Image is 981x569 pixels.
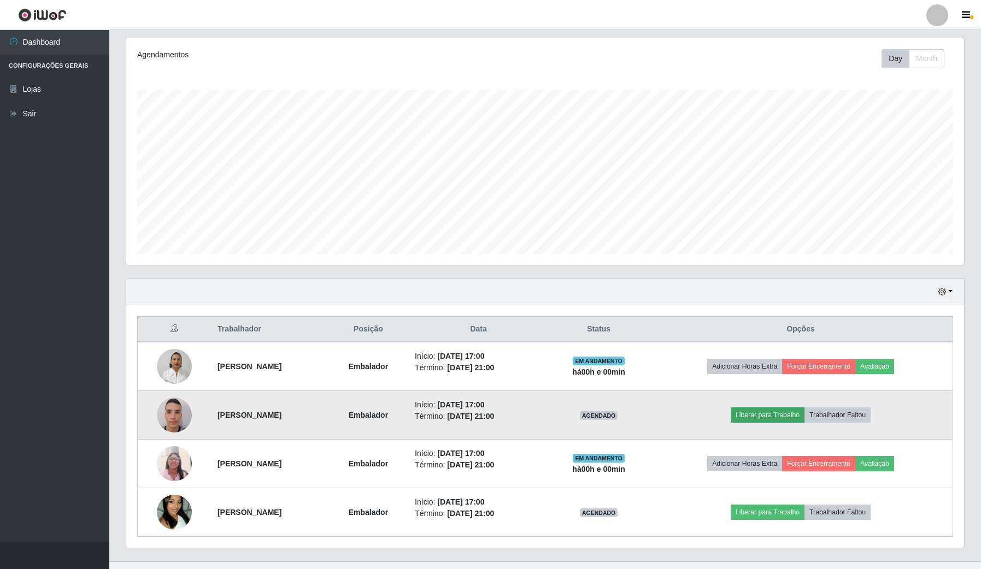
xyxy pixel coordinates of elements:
strong: Embalador [349,459,388,468]
li: Término: [415,508,542,519]
li: Término: [415,411,542,422]
button: Trabalhador Faltou [804,505,871,520]
time: [DATE] 17:00 [437,449,484,458]
button: Forçar Encerramento [782,359,855,374]
button: Liberar para Trabalho [731,407,804,423]
span: AGENDADO [580,411,618,420]
li: Término: [415,362,542,374]
button: Day [882,49,909,68]
th: Status [549,317,649,342]
li: Início: [415,399,542,411]
th: Data [408,317,549,342]
button: Adicionar Horas Extra [707,456,782,471]
strong: Embalador [349,362,388,371]
strong: [PERSON_NAME] [218,362,281,371]
time: [DATE] 21:00 [447,363,494,372]
strong: há 00 h e 00 min [572,465,625,473]
div: Agendamentos [137,49,468,61]
th: Opções [649,317,953,342]
strong: Embalador [349,411,388,419]
button: Avaliação [855,359,894,374]
strong: [PERSON_NAME] [218,508,281,517]
strong: [PERSON_NAME] [218,411,281,419]
time: [DATE] 17:00 [437,352,484,360]
th: Posição [328,317,408,342]
li: Início: [415,496,542,508]
time: [DATE] 21:00 [447,460,494,469]
img: 1675303307649.jpeg [157,343,192,389]
div: Toolbar with button groups [882,49,953,68]
button: Forçar Encerramento [782,456,855,471]
button: Trabalhador Faltou [804,407,871,423]
li: Término: [415,459,542,471]
time: [DATE] 17:00 [437,497,484,506]
strong: [PERSON_NAME] [218,459,281,468]
li: Início: [415,351,542,362]
button: Month [909,49,944,68]
span: EM ANDAMENTO [573,454,625,463]
img: 1743267805927.jpeg [157,481,192,543]
time: [DATE] 21:00 [447,509,494,518]
span: AGENDADO [580,508,618,517]
strong: Embalador [349,508,388,517]
button: Liberar para Trabalho [731,505,804,520]
img: 1714228813172.jpeg [157,392,192,438]
img: 1734900991405.jpeg [157,440,192,487]
button: Avaliação [855,456,894,471]
button: Adicionar Horas Extra [707,359,782,374]
strong: há 00 h e 00 min [572,368,625,376]
img: CoreUI Logo [18,8,67,22]
th: Trabalhador [211,317,328,342]
time: [DATE] 17:00 [437,400,484,409]
div: First group [882,49,944,68]
span: EM ANDAMENTO [573,357,625,365]
li: Início: [415,448,542,459]
time: [DATE] 21:00 [447,412,494,420]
